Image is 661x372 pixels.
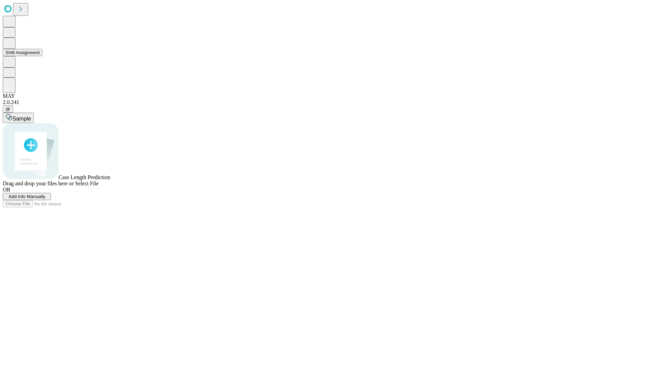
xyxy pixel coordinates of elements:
[9,194,45,199] span: Add Info Manually
[12,116,31,122] span: Sample
[3,180,74,186] span: Drag and drop your files here or
[3,49,42,56] button: Shift Assignment
[3,187,10,193] span: OR
[75,180,98,186] span: Select File
[3,99,658,105] div: 2.0.241
[6,106,10,112] span: @
[3,113,34,123] button: Sample
[3,93,658,99] div: MAY
[3,193,51,200] button: Add Info Manually
[59,174,110,180] span: Case Length Prediction
[3,105,13,113] button: @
